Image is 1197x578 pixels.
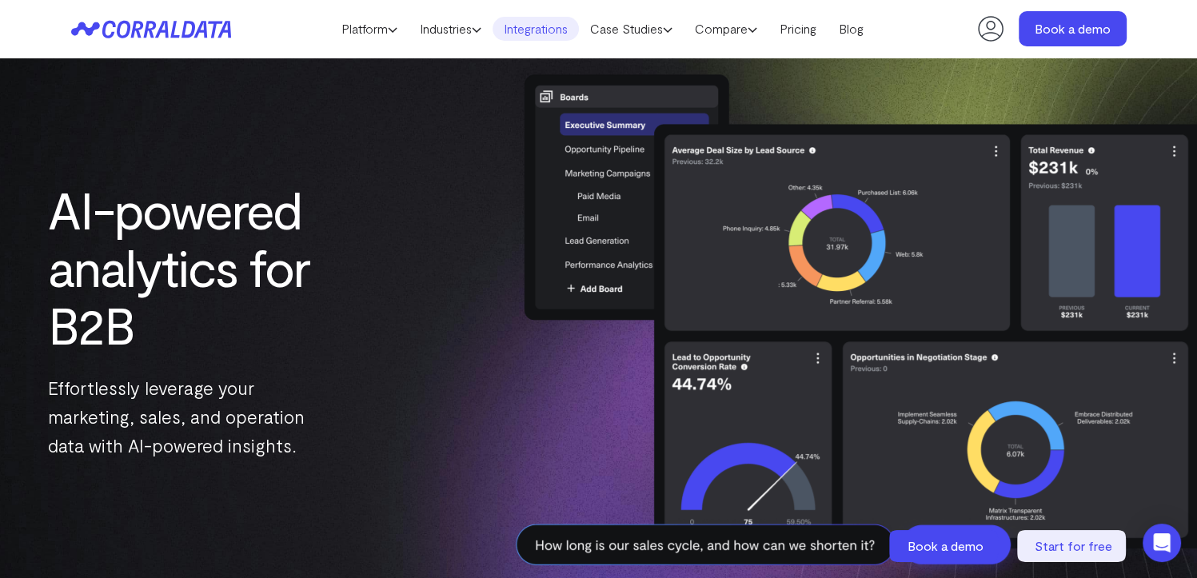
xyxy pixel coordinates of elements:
a: Compare [684,17,768,41]
span: Start for free [1035,538,1112,553]
div: Open Intercom Messenger [1143,524,1181,562]
a: Platform [330,17,409,41]
a: Pricing [768,17,828,41]
a: Blog [828,17,875,41]
a: Integrations [493,17,579,41]
a: Book a demo [889,530,1001,562]
a: Case Studies [579,17,684,41]
a: Start for free [1017,530,1129,562]
h1: AI-powered analytics for B2B [48,181,379,353]
a: Industries [409,17,493,41]
a: Book a demo [1019,11,1127,46]
span: Book a demo [908,538,984,553]
p: Effortlessly leverage your marketing, sales, and operation data with AI-powered insights. [48,373,379,460]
